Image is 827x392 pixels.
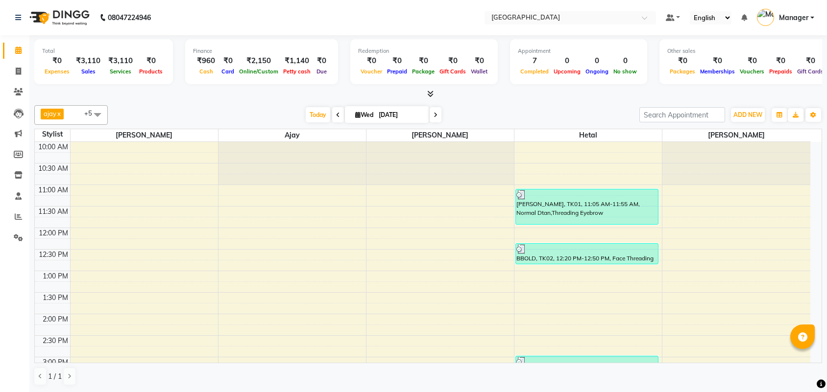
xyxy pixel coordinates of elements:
iframe: chat widget [786,353,817,382]
div: BBOLD, TK02, 12:20 PM-12:50 PM, Face Threading [516,244,658,264]
div: ₹0 [667,55,698,67]
span: Prepaid [385,68,410,75]
button: ADD NEW [731,108,765,122]
div: 0 [583,55,611,67]
span: Gift Cards [437,68,468,75]
span: [PERSON_NAME] [662,129,810,141]
span: [PERSON_NAME] [71,129,218,141]
input: 2025-09-03 [376,108,425,122]
div: ₹0 [42,55,72,67]
div: ₹0 [468,55,490,67]
div: Appointment [518,47,639,55]
div: 11:00 AM [36,185,70,195]
div: 1:30 PM [41,293,70,303]
span: [PERSON_NAME] [366,129,514,141]
span: Ongoing [583,68,611,75]
span: Memberships [698,68,737,75]
span: Voucher [358,68,385,75]
div: 12:00 PM [37,228,70,238]
span: +5 [84,109,99,117]
span: Vouchers [737,68,767,75]
div: ₹0 [358,55,385,67]
div: ₹0 [137,55,165,67]
div: ₹2,150 [237,55,281,67]
a: x [56,110,61,117]
img: logo [25,4,92,31]
span: Prepaids [767,68,795,75]
span: Completed [518,68,551,75]
span: ADD NEW [733,111,762,118]
span: Card [219,68,237,75]
div: ₹1,140 [281,55,313,67]
div: ₹0 [767,55,795,67]
div: ₹0 [385,55,410,67]
div: 10:00 AM [36,142,70,152]
div: Stylist [35,129,70,139]
span: Wed [353,111,376,118]
div: 7 [518,55,551,67]
span: Upcoming [551,68,583,75]
div: ₹3,110 [72,55,104,67]
div: Finance [193,47,330,55]
span: Services [107,68,134,75]
span: Today [306,107,330,122]
div: 2:00 PM [41,314,70,324]
b: 08047224946 [108,4,151,31]
div: ₹3,110 [104,55,137,67]
div: ₹0 [437,55,468,67]
div: 1:00 PM [41,271,70,281]
div: [PERSON_NAME], TK01, 11:05 AM-11:55 AM, Normal Dtan,Threading Eyebrow [516,189,658,224]
div: 11:30 AM [36,207,70,217]
div: 10:30 AM [36,163,70,174]
span: Due [314,68,329,75]
span: Packages [667,68,698,75]
span: Expenses [42,68,72,75]
span: Cash [197,68,216,75]
span: No show [611,68,639,75]
img: Manager [757,9,774,26]
div: ₹0 [698,55,737,67]
span: Products [137,68,165,75]
span: Manager [779,13,808,23]
div: 3:00 PM [41,357,70,368]
div: Other sales [667,47,826,55]
div: 2:30 PM [41,336,70,346]
span: Online/Custom [237,68,281,75]
span: Gift Cards [795,68,826,75]
div: ₹0 [219,55,237,67]
div: Redemption [358,47,490,55]
div: Dimple, TK03, 02:55 PM-03:15 PM, Threading Eyebrow [516,356,658,369]
div: ₹0 [410,55,437,67]
div: ₹0 [737,55,767,67]
div: ₹960 [193,55,219,67]
span: Package [410,68,437,75]
span: ajay [44,110,56,117]
span: Sales [79,68,98,75]
input: Search Appointment [639,107,725,122]
span: ajay [219,129,366,141]
div: Total [42,47,165,55]
span: Wallet [468,68,490,75]
div: ₹0 [313,55,330,67]
div: ₹0 [795,55,826,67]
div: 12:30 PM [37,250,70,260]
div: 0 [611,55,639,67]
div: 0 [551,55,583,67]
span: 1 / 1 [48,371,62,382]
span: Petty cash [281,68,313,75]
span: Hetal [514,129,662,141]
